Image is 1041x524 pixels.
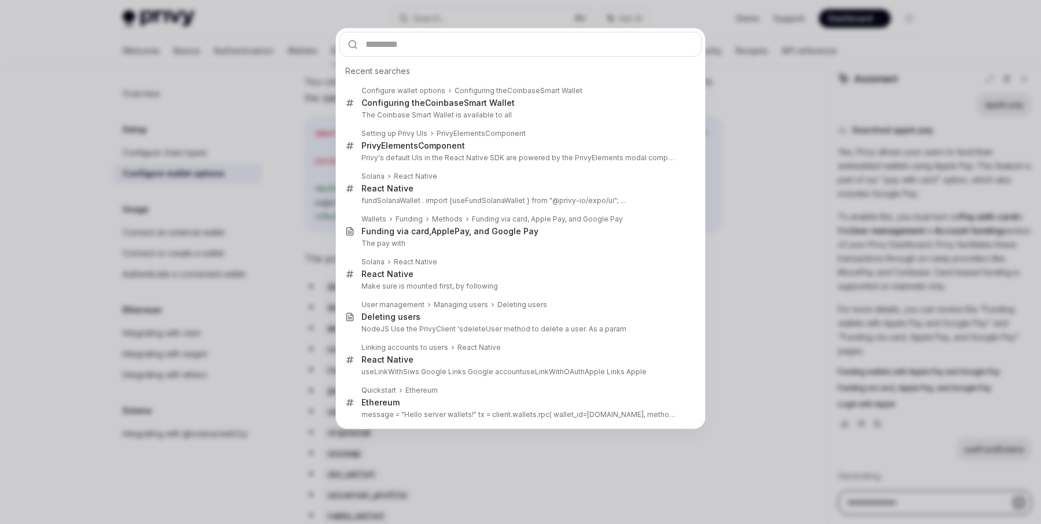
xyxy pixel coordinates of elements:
[425,98,464,108] b: Coinbase
[452,196,504,205] b: useFundSolana
[361,183,414,194] div: React Native
[361,300,424,309] div: User management
[361,141,465,151] div: Component
[405,386,438,395] div: Ethereum
[361,282,677,291] p: Make sure is mounted first, by following
[361,226,538,237] div: Funding via card, Pay, and Google Pay
[497,300,547,309] div: Deleting users
[463,324,486,333] b: delete
[361,172,385,181] div: Solana
[522,367,585,376] b: useLinkWithOAuth
[394,257,437,266] b: React Native
[361,386,396,395] div: Quickstart
[361,98,515,108] div: Configuring the Smart Wallet
[507,86,540,95] b: Coinbase
[361,355,414,365] div: React Native
[361,397,400,408] div: Ethereum
[361,196,677,205] p: fundSolanaWallet . import { Wallet } from "@privy-io/expo/ui"; ...
[361,141,418,150] b: PrivyElements
[361,269,414,279] b: React Native
[361,343,448,352] div: Linking accounts to users
[432,215,463,224] div: Methods
[361,86,445,95] div: Configure wallet options
[361,312,420,322] div: Deleting users
[394,172,437,181] div: React Native
[396,215,423,224] div: Funding
[361,257,385,267] div: Solana
[434,300,488,309] div: Managing users
[361,215,386,224] div: Wallets
[361,410,677,419] p: message = "Hello server wallets!" tx = client.wallets.rpc( wallet_id=[DOMAIN_NAME], method="pers
[361,324,677,334] p: NodeJS Use the PrivyClient 's User method to delete a user. As a param
[361,239,677,248] p: The pay with
[437,129,485,138] b: PrivyElements
[361,367,677,377] p: useLinkWithSiws Google Links Google account Apple Links Apple
[345,65,410,77] span: Recent searches
[361,153,677,163] p: Privy's default UIs in the React Native SDK are powered by the PrivyElements modal component. Only
[472,215,623,224] div: Funding via card, Apple Pay, and Google Pay
[431,226,455,236] b: Apple
[455,86,582,95] div: Configuring the Smart Wallet
[361,129,427,138] div: Setting up Privy UIs
[437,129,526,138] div: Component
[361,110,677,120] p: The Coinbase Smart Wallet is available to all
[457,343,501,352] div: React Native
